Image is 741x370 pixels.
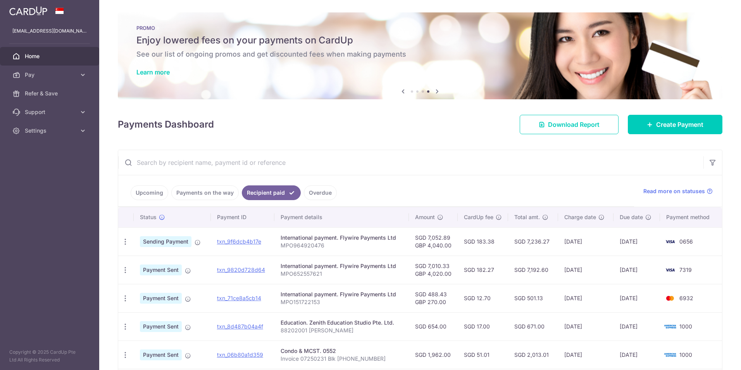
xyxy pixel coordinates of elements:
td: SGD 17.00 [458,312,508,341]
p: [EMAIL_ADDRESS][DOMAIN_NAME] [12,27,87,35]
span: 7319 [679,266,692,273]
td: SGD 2,013.01 [508,341,558,369]
th: Payment method [660,207,722,227]
span: Payment Sent [140,321,182,332]
td: SGD 1,962.00 [409,341,458,369]
span: Amount [415,213,435,221]
span: 1000 [679,323,692,330]
a: txn_71ce8a5cb14 [217,295,261,301]
h5: Enjoy lowered fees on your payments on CardUp [136,34,704,47]
iframe: Opens a widget where you can find more information [691,347,733,366]
div: International payment. Flywire Payments Ltd [281,290,403,298]
th: Payment ID [211,207,274,227]
td: SGD 183.38 [458,227,508,256]
p: Invoice 07250231 Blk [PHONE_NUMBER] [281,355,403,363]
span: Payment Sent [140,349,182,360]
a: Upcoming [131,185,168,200]
a: Learn more [136,68,170,76]
td: SGD 654.00 [409,312,458,341]
a: Overdue [304,185,337,200]
span: 6932 [679,295,693,301]
div: Education. Zenith Education Studio Pte. Ltd. [281,319,403,327]
a: Read more on statuses [643,187,713,195]
span: Total amt. [514,213,540,221]
span: Pay [25,71,76,79]
td: [DATE] [613,256,660,284]
span: CardUp fee [464,213,493,221]
div: Condo & MCST. 0552 [281,347,403,355]
span: Create Payment [656,120,703,129]
img: Bank Card [662,294,678,303]
span: Status [140,213,157,221]
a: Download Report [520,115,619,134]
span: 1000 [679,351,692,358]
img: CardUp [9,6,47,16]
span: Settings [25,127,76,135]
p: MPO652557621 [281,270,403,278]
span: 0656 [679,238,693,245]
td: SGD 7,010.33 GBP 4,020.00 [409,256,458,284]
span: Payment Sent [140,293,182,304]
td: SGD 12.70 [458,284,508,312]
span: Payment Sent [140,265,182,275]
span: Sending Payment [140,236,191,247]
td: [DATE] [613,227,660,256]
td: [DATE] [558,256,613,284]
div: International payment. Flywire Payments Ltd [281,262,403,270]
td: SGD 671.00 [508,312,558,341]
span: Due date [620,213,643,221]
h6: See our list of ongoing promos and get discounted fees when making payments [136,50,704,59]
td: SGD 501.13 [508,284,558,312]
th: Payment details [274,207,409,227]
a: txn_06b80a1d359 [217,351,263,358]
td: [DATE] [613,341,660,369]
span: Read more on statuses [643,187,705,195]
a: txn_8d487b04a4f [217,323,263,330]
p: MPO151722153 [281,298,403,306]
span: Home [25,52,76,60]
p: MPO964920476 [281,242,403,249]
a: txn_9f6dcb4b17e [217,238,261,245]
span: Refer & Save [25,90,76,97]
td: SGD 7,192.60 [508,256,558,284]
td: [DATE] [558,227,613,256]
p: 88202001 [PERSON_NAME] [281,327,403,334]
span: Download Report [548,120,600,129]
td: SGD 182.27 [458,256,508,284]
p: PROMO [136,25,704,31]
span: Support [25,108,76,116]
a: Payments on the way [171,185,239,200]
span: Charge date [564,213,596,221]
img: Bank Card [662,350,678,360]
img: Bank Card [662,265,678,275]
h4: Payments Dashboard [118,118,214,131]
td: [DATE] [558,284,613,312]
div: International payment. Flywire Payments Ltd [281,234,403,242]
td: SGD 7,052.89 GBP 4,040.00 [409,227,458,256]
td: SGD 51.01 [458,341,508,369]
td: SGD 488.43 GBP 270.00 [409,284,458,312]
td: [DATE] [613,284,660,312]
input: Search by recipient name, payment id or reference [118,150,703,175]
td: [DATE] [613,312,660,341]
img: Latest Promos banner [118,12,722,99]
a: Recipient paid [242,185,301,200]
td: [DATE] [558,312,613,341]
td: [DATE] [558,341,613,369]
a: txn_9820d728d64 [217,266,265,273]
img: Bank Card [662,237,678,246]
img: Bank Card [662,322,678,331]
td: SGD 7,236.27 [508,227,558,256]
a: Create Payment [628,115,722,134]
